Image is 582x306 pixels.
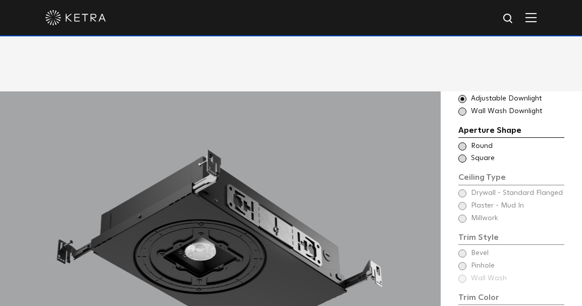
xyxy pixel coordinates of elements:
[471,107,563,117] span: Wall Wash Downlight
[471,94,563,104] span: Adjustable Downlight
[458,124,564,138] div: Aperture Shape
[471,154,563,164] span: Square
[45,10,106,25] img: ketra-logo-2019-white
[525,13,537,22] img: Hamburger%20Nav.svg
[471,141,563,151] span: Round
[502,13,515,25] img: search icon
